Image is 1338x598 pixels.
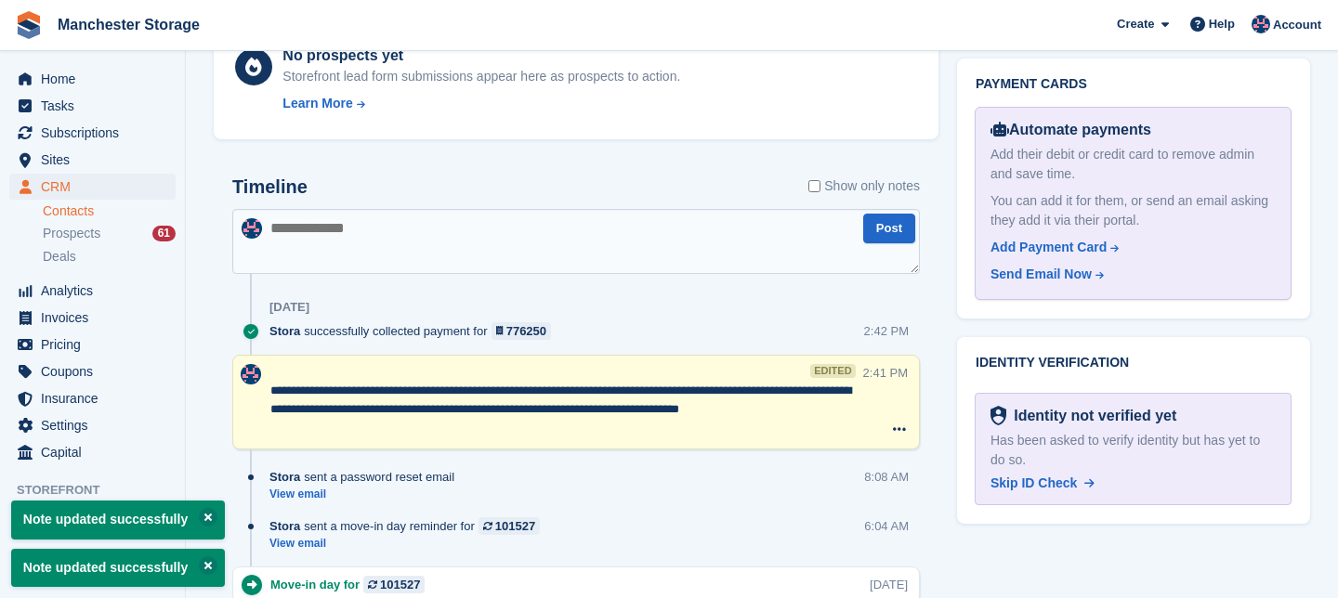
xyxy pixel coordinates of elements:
div: 61 [152,226,176,241]
a: menu [9,331,176,357]
div: sent a move-in day reminder for [269,517,549,535]
a: menu [9,174,176,200]
span: Stora [269,322,300,340]
a: menu [9,66,176,92]
span: Home [41,66,152,92]
a: Manchester Storage [50,9,207,40]
span: Sites [41,147,152,173]
a: menu [9,439,176,465]
label: Show only notes [808,176,920,196]
span: Storefront [17,481,185,500]
img: stora-icon-8386f47178a22dfd0bd8f6a31ec36ba5ce8667c1dd55bd0f319d3a0aa187defe.svg [15,11,43,39]
a: Contacts [43,202,176,220]
a: menu [9,412,176,438]
span: Pricing [41,331,152,357]
span: Tasks [41,93,152,119]
div: 6:04 AM [864,517,909,535]
a: View email [269,487,464,502]
span: Settings [41,412,152,438]
span: Help [1209,15,1235,33]
div: edited [810,364,855,378]
div: 2:41 PM [863,364,908,382]
span: Invoices [41,305,152,331]
a: Add Payment Card [990,238,1268,257]
h2: Payment cards [976,77,1292,92]
div: Move-in day for [270,576,434,593]
div: Storefront lead form submissions appear here as prospects to action. [282,67,680,86]
span: Deals [43,248,76,266]
div: 8:08 AM [864,468,909,486]
div: Add Payment Card [990,238,1107,257]
div: 101527 [495,517,535,535]
div: Automate payments [990,119,1276,141]
div: You can add it for them, or send an email asking they add it via their portal. [990,191,1276,230]
a: Skip ID Check [990,474,1095,493]
div: [DATE] [870,576,908,593]
span: Stora [269,517,300,535]
p: Note updated successfully [11,549,225,587]
div: successfully collected payment for [269,322,560,340]
a: Learn More [282,94,680,113]
a: menu [9,93,176,119]
span: Skip ID Check [990,475,1077,490]
span: Insurance [41,385,152,411]
span: CRM [41,174,152,200]
div: Has been asked to verify identity but has yet to do so. [990,431,1276,470]
a: menu [9,278,176,304]
img: Identity Verification Ready [990,406,1006,426]
span: Coupons [41,358,152,384]
a: menu [9,358,176,384]
div: Identity not verified yet [1006,405,1176,427]
span: Create [1117,15,1154,33]
div: 776250 [506,322,546,340]
a: 101527 [363,576,425,593]
a: Deals [43,247,176,266]
a: menu [9,385,176,411]
a: 101527 [479,517,540,535]
p: Note updated successfully [11,500,225,539]
h2: Timeline [232,176,308,198]
div: [DATE] [269,300,309,315]
div: 2:42 PM [864,322,909,340]
a: Prospects 61 [43,224,176,243]
div: 101527 [380,576,420,593]
span: Prospects [43,225,100,242]
span: Analytics [41,278,152,304]
span: Capital [41,439,152,465]
div: sent a password reset email [269,468,464,486]
div: No prospects yet [282,45,680,67]
div: Learn More [282,94,352,113]
div: Add their debit or credit card to remove admin and save time. [990,145,1276,184]
a: menu [9,120,176,146]
div: Send Email Now [990,265,1092,284]
a: 776250 [492,322,552,340]
a: menu [9,147,176,173]
button: Post [863,214,915,244]
a: View email [269,536,549,552]
input: Show only notes [808,176,820,196]
a: menu [9,504,176,530]
span: Stora [269,468,300,486]
h2: Identity verification [976,356,1292,370]
span: Account [1273,16,1321,34]
a: menu [9,305,176,331]
span: Subscriptions [41,120,152,146]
